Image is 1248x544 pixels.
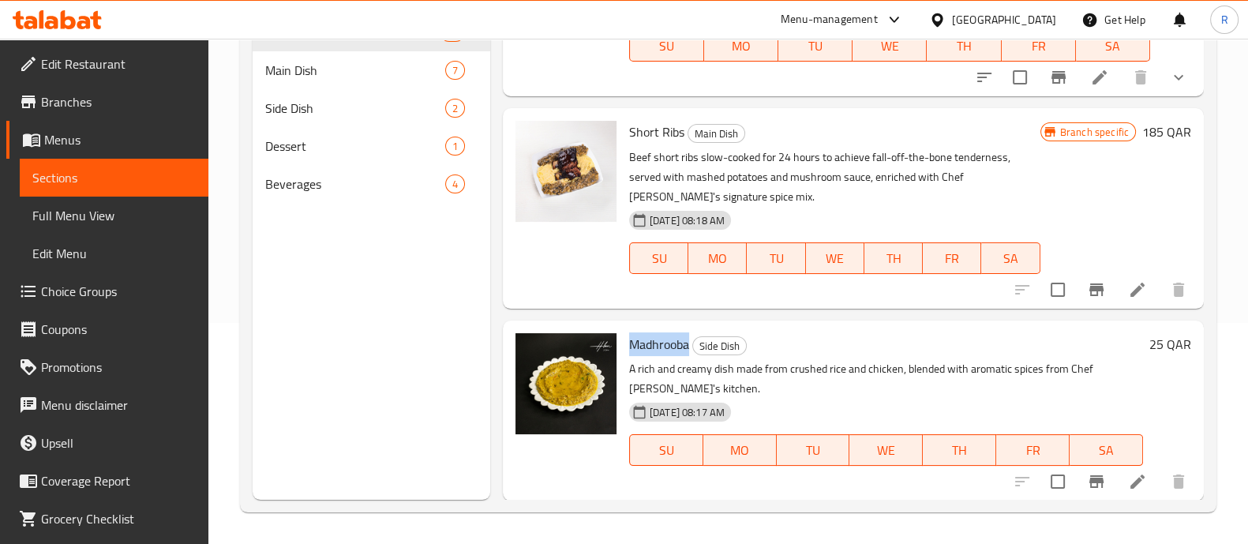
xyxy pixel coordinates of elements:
[688,242,747,274] button: MO
[929,247,975,270] span: FR
[778,30,853,62] button: TU
[1128,280,1147,299] a: Edit menu item
[981,242,1040,274] button: SA
[41,509,196,528] span: Grocery Checklist
[6,310,208,348] a: Coupons
[692,336,747,355] div: Side Dish
[445,137,465,156] div: items
[929,439,990,462] span: TH
[864,242,923,274] button: TH
[688,124,745,143] div: Main Dish
[1160,271,1197,309] button: delete
[1149,333,1191,355] h6: 25 QAR
[629,148,1040,207] p: Beef short ribs slow-cooked for 24 hours to achieve fall-off-the-bone tenderness, served with mas...
[1041,273,1074,306] span: Select to update
[933,35,995,58] span: TH
[629,332,689,356] span: Madhrooba
[1076,30,1150,62] button: SA
[643,405,731,420] span: [DATE] 08:17 AM
[704,30,778,62] button: MO
[265,99,445,118] span: Side Dish
[1003,439,1063,462] span: FR
[1160,463,1197,501] button: delete
[1082,35,1144,58] span: SA
[6,348,208,386] a: Promotions
[747,242,805,274] button: TU
[1003,61,1036,94] span: Select to update
[41,92,196,111] span: Branches
[1077,463,1115,501] button: Branch-specific-item
[695,247,740,270] span: MO
[923,434,996,466] button: TH
[629,359,1143,399] p: A rich and creamy dish made from crushed rice and chicken, blended with aromatic spices from Chef...
[41,282,196,301] span: Choice Groups
[44,130,196,149] span: Menus
[1002,30,1076,62] button: FR
[446,177,464,192] span: 4
[446,63,464,78] span: 7
[806,242,864,274] button: WE
[785,35,846,58] span: TU
[703,434,777,466] button: MO
[265,137,445,156] div: Dessert
[636,247,682,270] span: SU
[265,174,445,193] span: Beverages
[446,101,464,116] span: 2
[1169,68,1188,87] svg: Show Choices
[20,159,208,197] a: Sections
[629,434,703,466] button: SU
[781,10,878,29] div: Menu-management
[41,358,196,377] span: Promotions
[629,30,704,62] button: SU
[515,121,617,222] img: Short Ribs
[1008,35,1070,58] span: FR
[849,434,923,466] button: WE
[856,439,916,462] span: WE
[871,247,916,270] span: TH
[1070,434,1143,466] button: SA
[515,333,617,434] img: Madhrooba
[853,30,927,62] button: WE
[6,45,208,83] a: Edit Restaurant
[32,206,196,225] span: Full Menu View
[965,58,1003,96] button: sort-choices
[253,89,490,127] div: Side Dish2
[1160,58,1197,96] button: show more
[629,120,684,144] span: Short Ribs
[41,54,196,73] span: Edit Restaurant
[20,234,208,272] a: Edit Menu
[783,439,844,462] span: TU
[1040,58,1077,96] button: Branch-specific-item
[446,139,464,154] span: 1
[6,386,208,424] a: Menu disclaimer
[753,247,799,270] span: TU
[6,83,208,121] a: Branches
[20,197,208,234] a: Full Menu View
[927,30,1001,62] button: TH
[812,247,858,270] span: WE
[643,213,731,228] span: [DATE] 08:18 AM
[777,434,850,466] button: TU
[41,471,196,490] span: Coverage Report
[445,61,465,80] div: items
[445,99,465,118] div: items
[710,439,770,462] span: MO
[253,7,490,209] nav: Menu sections
[988,247,1033,270] span: SA
[859,35,920,58] span: WE
[1076,439,1137,462] span: SA
[1142,121,1191,143] h6: 185 QAR
[1220,11,1227,28] span: R
[693,337,746,355] span: Side Dish
[1090,68,1109,87] a: Edit menu item
[265,61,445,80] span: Main Dish
[253,51,490,89] div: Main Dish7
[636,35,698,58] span: SU
[1054,125,1135,140] span: Branch specific
[629,242,688,274] button: SU
[1122,58,1160,96] button: delete
[253,165,490,203] div: Beverages4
